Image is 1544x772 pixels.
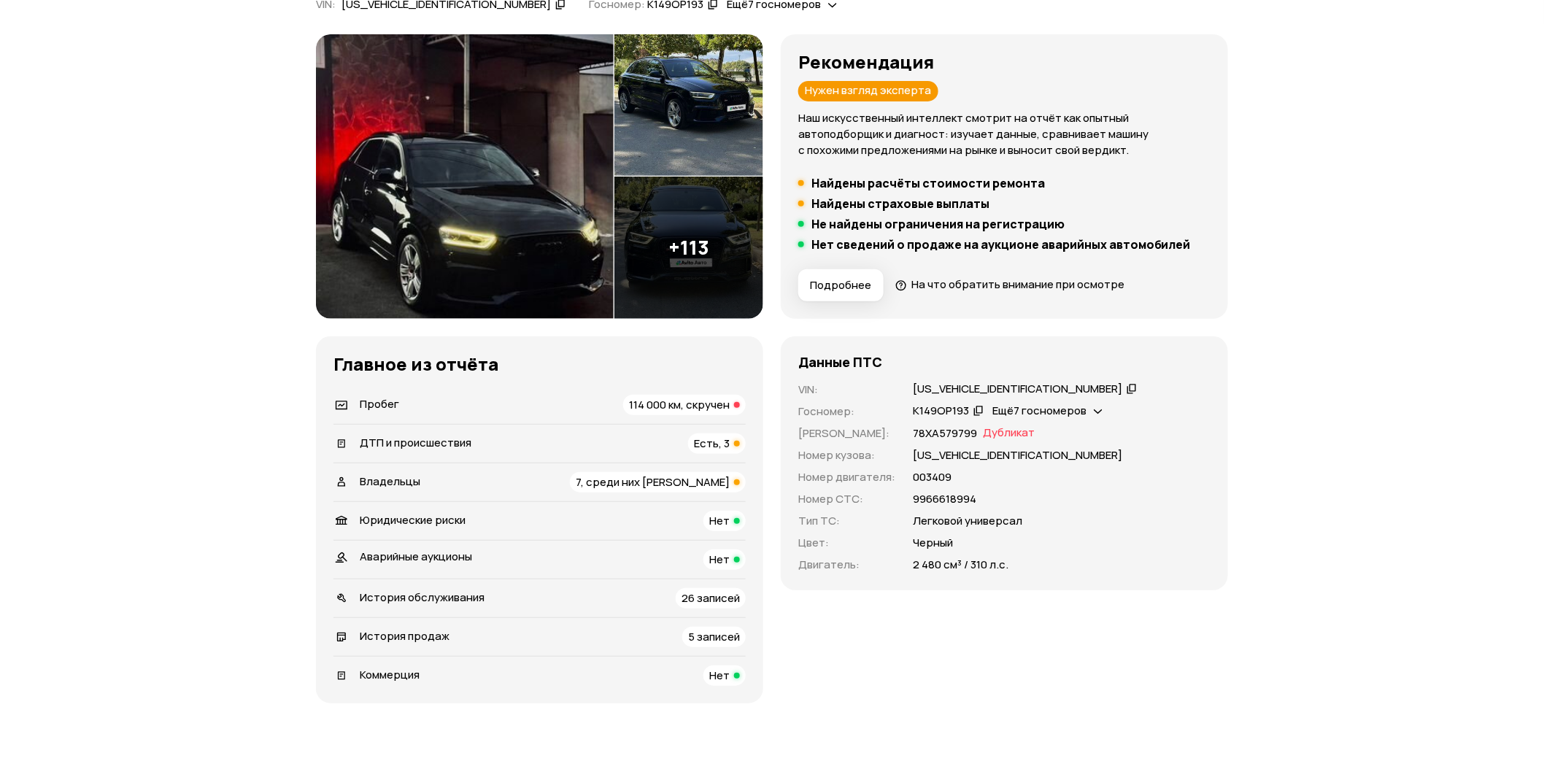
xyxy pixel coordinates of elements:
[360,396,399,412] span: Пробег
[798,110,1211,158] p: Наш искусственный интеллект смотрит на отчёт как опытный автоподборщик и диагност: изучает данные...
[913,447,1122,463] p: [US_VEHICLE_IDENTIFICATION_NUMBER]
[360,474,420,489] span: Владельцы
[913,469,952,485] p: 003409
[895,277,1124,292] a: На что обратить внимание при осмотре
[576,474,730,490] span: 7, среди них [PERSON_NAME]
[811,176,1045,190] h5: Найдены расчёты стоимости ремонта
[709,668,730,683] span: Нет
[798,469,895,485] p: Номер двигателя :
[333,354,746,374] h3: Главное из отчёта
[360,435,471,450] span: ДТП и происшествия
[913,425,977,441] p: 78ХА579799
[688,629,740,644] span: 5 записей
[798,425,895,441] p: [PERSON_NAME] :
[798,513,895,529] p: Тип ТС :
[913,491,976,507] p: 9966618994
[798,382,895,398] p: VIN :
[810,278,871,293] span: Подробнее
[798,557,895,573] p: Двигатель :
[798,354,882,370] h4: Данные ПТС
[360,590,485,605] span: История обслуживания
[913,513,1022,529] p: Легковой универсал
[709,552,730,567] span: Нет
[811,217,1065,231] h5: Не найдены ограничения на регистрацию
[682,590,740,606] span: 26 записей
[798,269,884,301] button: Подробнее
[694,436,730,451] span: Есть, 3
[913,382,1122,397] div: [US_VEHICLE_IDENTIFICATION_NUMBER]
[798,81,938,101] div: Нужен взгляд эксперта
[798,491,895,507] p: Номер СТС :
[911,277,1124,292] span: На что обратить внимание при осмотре
[798,52,1211,72] h3: Рекомендация
[811,237,1191,252] h5: Нет сведений о продаже на аукционе аварийных автомобилей
[629,397,730,412] span: 114 000 км, скручен
[360,628,449,644] span: История продаж
[360,667,420,682] span: Коммерция
[360,512,466,528] span: Юридические риски
[709,513,730,528] span: Нет
[913,535,953,551] p: Черный
[798,404,895,420] p: Госномер :
[913,404,969,419] div: К149ОР193
[992,403,1086,418] span: Ещё 7 госномеров
[913,557,1008,573] p: 2 480 см³ / 310 л.с.
[811,196,989,211] h5: Найдены страховые выплаты
[360,549,472,564] span: Аварийные аукционы
[983,425,1035,441] span: Дубликат
[798,535,895,551] p: Цвет :
[798,447,895,463] p: Номер кузова :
